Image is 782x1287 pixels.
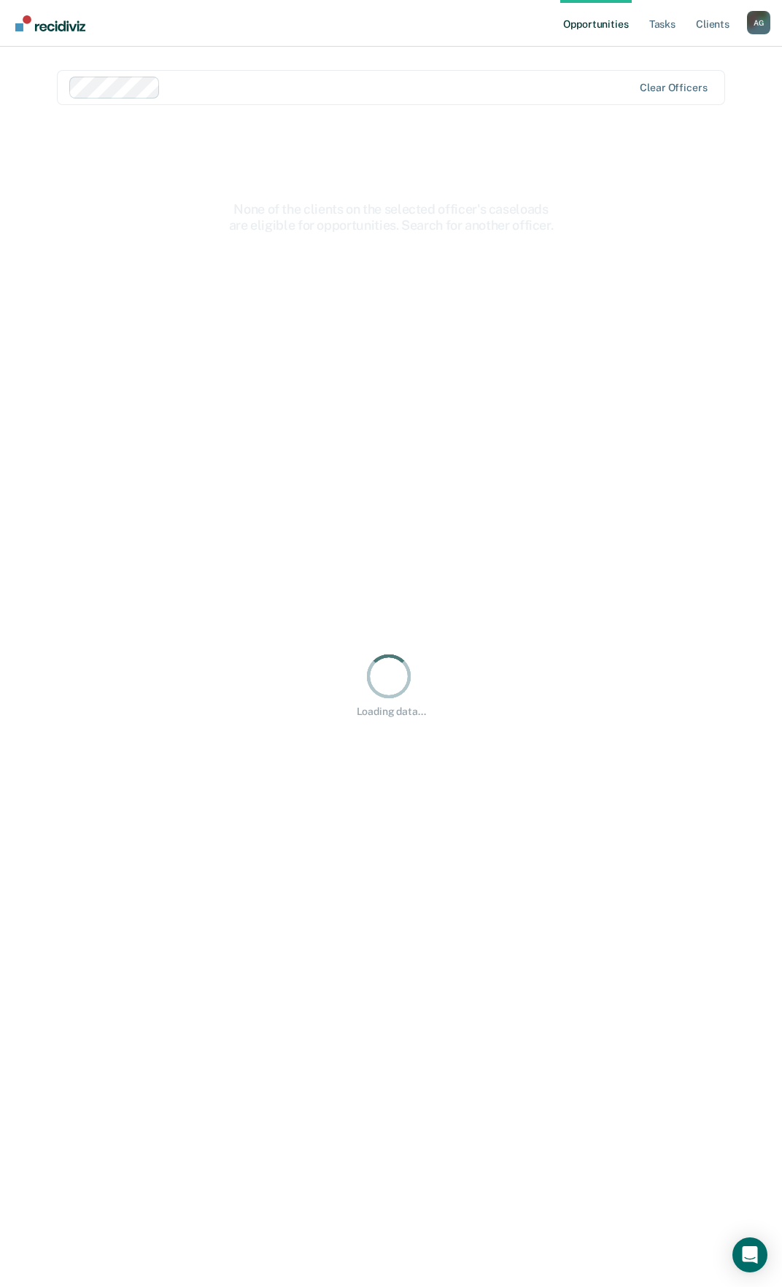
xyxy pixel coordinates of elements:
[15,15,85,31] img: Recidiviz
[747,11,770,34] div: A G
[357,706,426,718] div: Loading data...
[732,1237,767,1272] div: Open Intercom Messenger
[640,82,707,94] div: Clear officers
[747,11,770,34] button: Profile dropdown button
